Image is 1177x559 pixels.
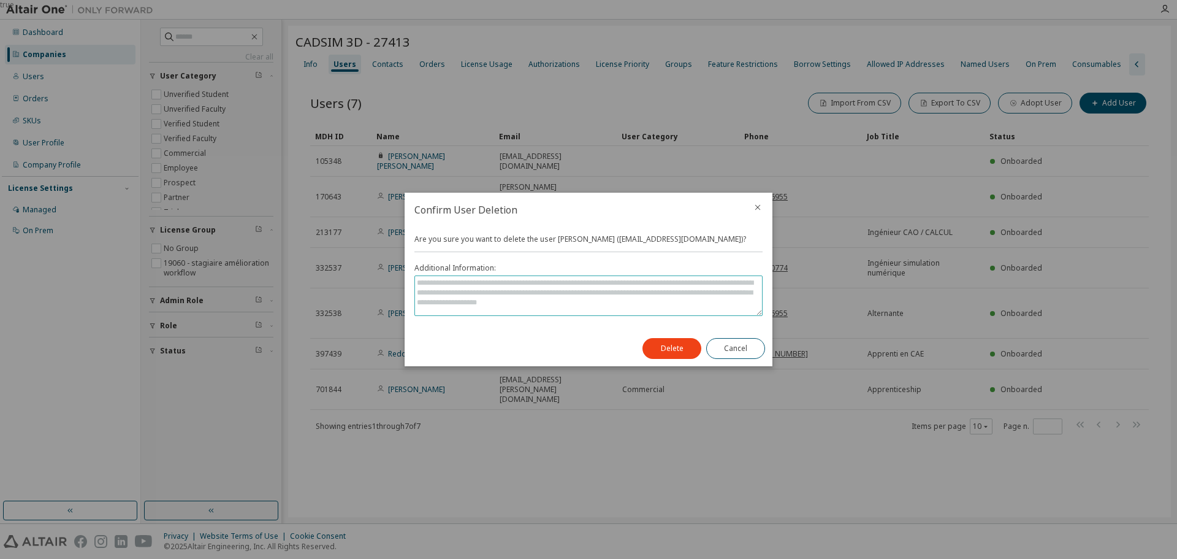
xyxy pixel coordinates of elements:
[414,263,763,273] label: Additional Information:
[405,193,743,227] h2: Confirm User Deletion
[753,202,763,212] button: close
[706,338,765,359] button: Cancel
[642,338,701,359] button: Delete
[414,234,763,316] div: Are you sure you want to delete the user [PERSON_NAME] ([EMAIL_ADDRESS][DOMAIN_NAME])?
